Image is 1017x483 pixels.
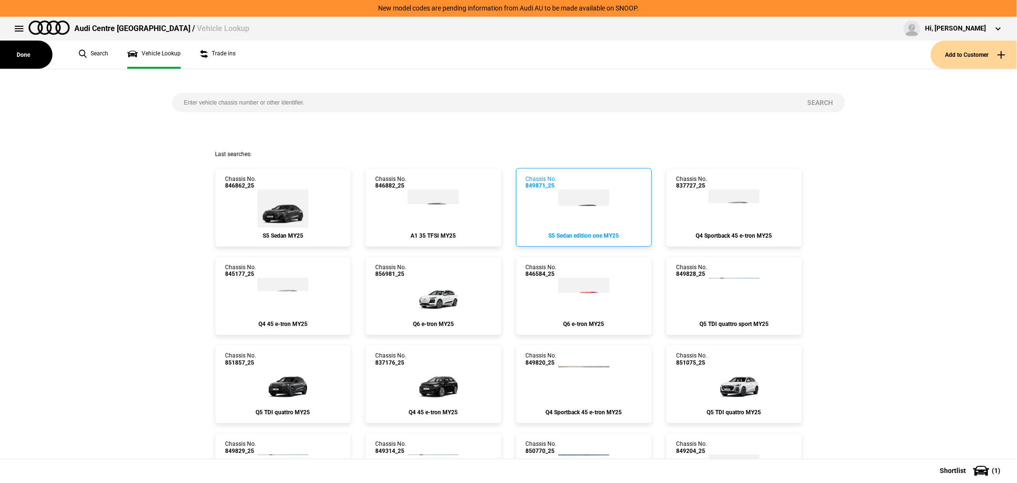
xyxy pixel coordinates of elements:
span: 849829_25 [225,448,256,454]
div: Chassis No. [225,441,256,454]
img: Audi_F4NA53_25_AO_C2C2__(Nadin:_C15_S7E_S9S_YEA)_ext.png [709,189,760,228]
img: Audi_GUBAUY_25_FW_6Y6Y_3FU_PAH_WA7_6FJ_F80_H65_(Nadin:_3FU_6FJ_C56_F80_H65_PAH_WA7)_ext.png [254,366,311,404]
div: Chassis No. [526,441,557,454]
span: 837727_25 [676,182,707,189]
div: Q4 45 e-tron MY25 [375,409,491,416]
span: 849820_25 [526,359,557,366]
div: Q6 e-tron MY25 [375,321,491,327]
span: 849871_25 [526,182,557,189]
span: 846882_25 [375,182,406,189]
div: S5 Sedan edition one MY25 [526,232,642,239]
span: Last searches: [215,151,252,157]
input: Enter vehicle chassis number or other identifier. [172,93,796,112]
span: 850770_25 [526,448,557,454]
div: Chassis No. [526,264,557,278]
img: Audi_F4BA53_25_AO_C2C2__(Nadin:_C18_S7E)_ext.png [257,278,308,316]
div: Q5 TDI quattro sport MY25 [676,321,792,327]
div: S5 Sedan MY25 [225,232,341,239]
a: Vehicle Lookup [127,41,181,69]
div: Chassis No. [676,264,707,278]
div: Chassis No. [375,441,406,454]
span: 851075_25 [676,359,707,366]
img: Audi_FU2S5Y_25S_GX_6Y6Y_PAH_5MK_WA2_PQ7_8RT_PYH_PWO_3FP_F19_(Nadin:_3FP_5MK_8RT_C85_F19_PAH_PQ7_P... [257,189,308,228]
span: 846862_25 [225,182,256,189]
img: Audi_GFBA1A_25_FW_G1G1_FB5_(Nadin:_C05_FB5_SN8)_ext.png [558,278,609,316]
span: 856981_25 [375,271,406,277]
div: Chassis No. [225,176,256,189]
div: Q5 TDI quattro MY25 [225,409,341,416]
div: Chassis No. [375,352,406,366]
div: Chassis No. [526,176,557,189]
span: Shortlist [940,467,966,474]
div: Chassis No. [375,264,406,278]
img: Audi_GFBA1A_25_FW_2Y2Y__(Nadin:_C06)_ext.png [405,278,462,316]
div: A1 35 TFSI MY25 [375,232,491,239]
span: 851857_25 [225,359,256,366]
div: Chassis No. [676,352,707,366]
span: 837176_25 [375,359,406,366]
img: Audi_F4NA53_25_AO_2Y2Y_4ZD_WA2_WA7_6FJ_55K_PY5_PYY_QQ9_(Nadin:_4ZD_55K_6FJ_C19_PY5_PYY_QQ9_S7E_WA... [558,366,609,404]
a: Trade ins [200,41,236,69]
div: Chassis No. [676,441,707,454]
button: Add to Customer [931,41,1017,69]
div: Q6 e-tron MY25 [526,321,642,327]
img: Audi_GBAAHG_25_KR_0E0E_4A3_(Nadin:_4A3_C42)_ext.png [408,189,459,228]
button: Search [796,93,845,112]
img: Audi_GUBAUY_25S_GX_N7N7_PAH_WA7_5MB_6FJ_WXC_PWL_F80_H65_Y4T_(Nadin:_5MB_6FJ_C56_F80_H65_PAH_PWL_S... [709,278,760,316]
span: 846584_25 [526,271,557,277]
a: Search [79,41,108,69]
button: Shortlist(1) [925,459,1017,483]
span: 845177_25 [225,271,256,277]
div: Q4 45 e-tron MY25 [225,321,341,327]
img: Audi_F4BA53_25_AO_0E0E_4ZD_3S2_(Nadin:_3S2_4ZD_C15_S7E_YEA)_ext.png [405,366,462,404]
div: Hi, [PERSON_NAME] [925,24,986,33]
div: Q5 TDI quattro MY25 [676,409,792,416]
div: Q4 Sportback 45 e-tron MY25 [526,409,642,416]
div: Chassis No. [225,352,256,366]
img: Audi_GUBAUY_25_FW_2Y2Y__(Nadin:_C56)_ext.png [706,366,763,404]
div: Chassis No. [225,264,256,278]
span: Vehicle Lookup [197,24,249,33]
img: Audi_FU2S5Y_25LE_GX_6Y6Y_PAH_9VS_PYH_3FP_(Nadin:_3FP_9VS_C85_PAH_PYH_SN8)_ext.png [558,189,609,228]
div: Chassis No. [375,176,406,189]
div: Q4 Sportback 45 e-tron MY25 [676,232,792,239]
div: Chassis No. [676,176,707,189]
span: 849828_25 [676,271,707,277]
span: ( 1 ) [992,467,1000,474]
span: 849204_25 [676,448,707,454]
div: Chassis No. [526,352,557,366]
img: audi.png [29,21,70,35]
div: Audi Centre [GEOGRAPHIC_DATA] / [74,23,249,34]
span: 849314_25 [375,448,406,454]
